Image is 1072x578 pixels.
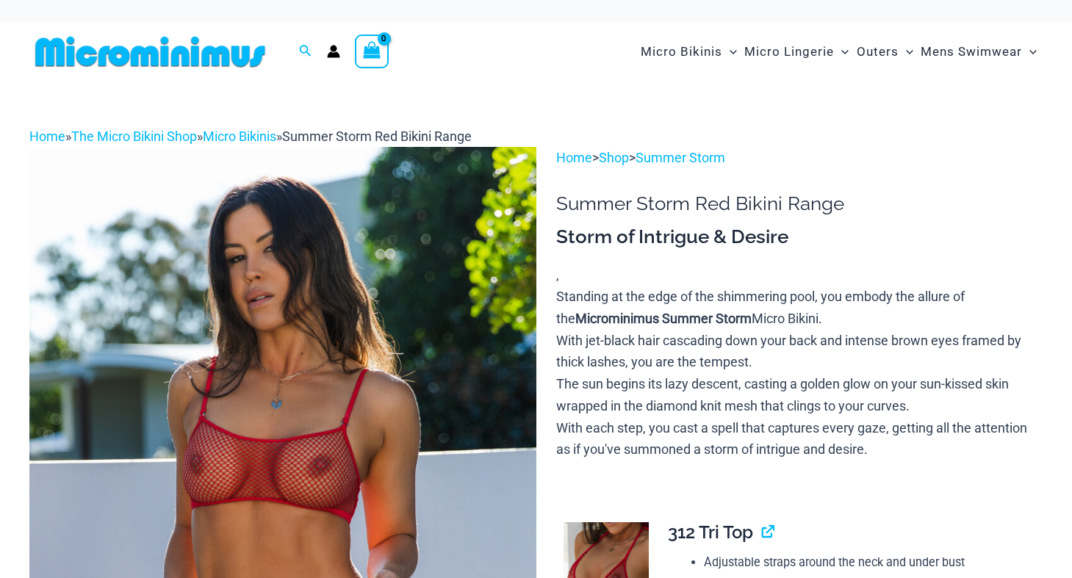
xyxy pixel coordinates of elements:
[857,33,899,71] span: Outers
[641,33,722,71] span: Micro Bikinis
[575,311,752,326] b: Microminimus Summer Storm
[899,33,913,71] span: Menu Toggle
[599,150,629,165] a: Shop
[637,29,741,74] a: Micro BikinisMenu ToggleMenu Toggle
[299,43,312,61] a: Search icon link
[556,150,592,165] a: Home
[668,521,753,543] span: 312 Tri Top
[29,35,271,68] img: MM SHOP LOGO FLAT
[741,29,852,74] a: Micro LingerieMenu ToggleMenu Toggle
[921,33,1022,71] span: Mens Swimwear
[834,33,849,71] span: Menu Toggle
[636,150,725,165] a: Summer Storm
[556,286,1043,460] p: Standing at the edge of the shimmering pool, you embody the allure of the Micro Bikini. With jet-...
[556,225,1043,250] h3: Storm of Intrigue & Desire
[29,129,65,144] a: Home
[635,27,1043,76] nav: Site Navigation
[71,129,197,144] a: The Micro Bikini Shop
[556,225,1043,460] div: ,
[556,147,1043,169] p: > >
[29,129,472,144] span: » » »
[556,192,1043,215] h1: Summer Storm Red Bikini Range
[722,33,737,71] span: Menu Toggle
[203,129,276,144] a: Micro Bikinis
[704,552,1031,574] li: Adjustable straps around the neck and under bust
[853,29,917,74] a: OutersMenu ToggleMenu Toggle
[744,33,834,71] span: Micro Lingerie
[327,45,340,58] a: Account icon link
[282,129,472,144] span: Summer Storm Red Bikini Range
[917,29,1040,74] a: Mens SwimwearMenu ToggleMenu Toggle
[355,35,389,68] a: View Shopping Cart, empty
[1022,33,1037,71] span: Menu Toggle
